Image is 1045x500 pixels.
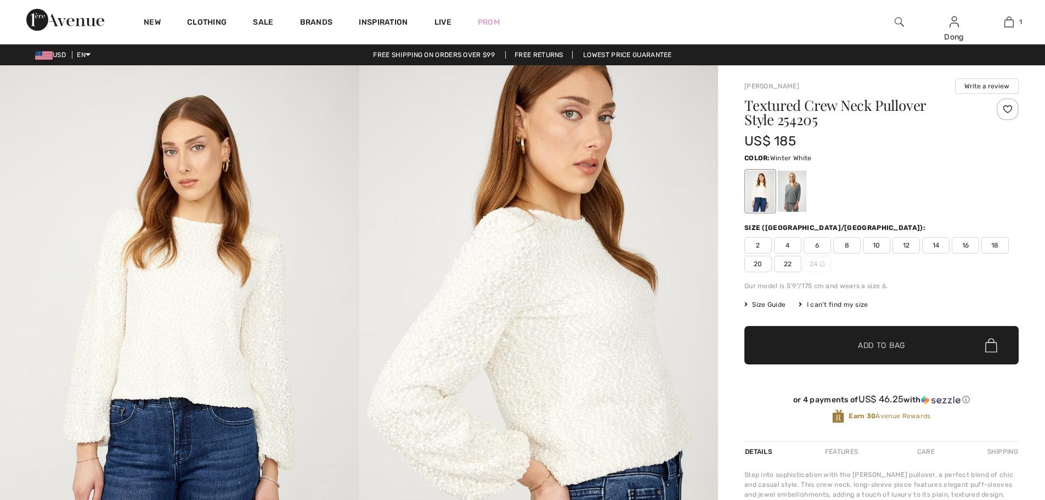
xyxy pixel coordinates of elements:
[187,18,227,29] a: Clothing
[744,154,770,162] span: Color:
[952,237,979,254] span: 16
[820,261,825,267] img: ring-m.svg
[478,16,500,28] a: Prom
[921,395,961,405] img: Sezzle
[359,18,408,29] span: Inspiration
[744,394,1019,409] div: or 4 payments ofUS$ 46.25withSezzle Click to learn more about Sezzle
[893,237,920,254] span: 12
[863,237,890,254] span: 10
[744,394,1019,405] div: or 4 payments of with
[950,15,959,29] img: My Info
[908,442,944,462] div: Care
[744,223,928,233] div: Size ([GEOGRAPHIC_DATA]/[GEOGRAPHIC_DATA]):
[744,256,772,272] span: 20
[985,442,1019,462] div: Shipping
[774,256,801,272] span: 22
[505,51,573,59] a: Free Returns
[77,51,91,59] span: EN
[574,51,681,59] a: Lowest Price Guarantee
[744,133,796,149] span: US$ 185
[744,326,1019,364] button: Add to Bag
[858,394,904,405] span: US$ 46.25
[816,442,867,462] div: Features
[744,237,772,254] span: 2
[833,237,861,254] span: 8
[955,78,1019,94] button: Write a review
[434,16,451,28] a: Live
[849,411,930,421] span: Avenue Rewards
[744,98,973,127] h1: Textured Crew Neck Pullover Style 254205
[744,281,1019,291] div: Our model is 5'9"/175 cm and wears a size 6.
[35,51,53,60] img: US Dollar
[1019,17,1022,27] span: 1
[1004,15,1014,29] img: My Bag
[364,51,504,59] a: Free shipping on orders over $99
[982,15,1036,29] a: 1
[985,338,997,352] img: Bag.svg
[950,16,959,27] a: Sign In
[35,51,70,59] span: USD
[744,300,786,310] span: Size Guide
[922,237,950,254] span: 14
[799,300,868,310] div: I can't find my size
[849,412,875,420] strong: Earn 30
[927,31,981,43] div: Dong
[26,9,104,31] img: 1ère Avenue
[144,18,161,29] a: New
[300,18,333,29] a: Brands
[981,237,1009,254] span: 18
[746,171,775,212] div: Winter White
[895,15,904,29] img: search the website
[744,442,775,462] div: Details
[774,237,801,254] span: 4
[858,340,905,351] span: Add to Bag
[778,171,806,212] div: Grey melange
[770,154,812,162] span: Winter White
[744,82,799,90] a: [PERSON_NAME]
[832,409,844,424] img: Avenue Rewards
[253,18,273,29] a: Sale
[804,237,831,254] span: 6
[804,256,831,272] span: 24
